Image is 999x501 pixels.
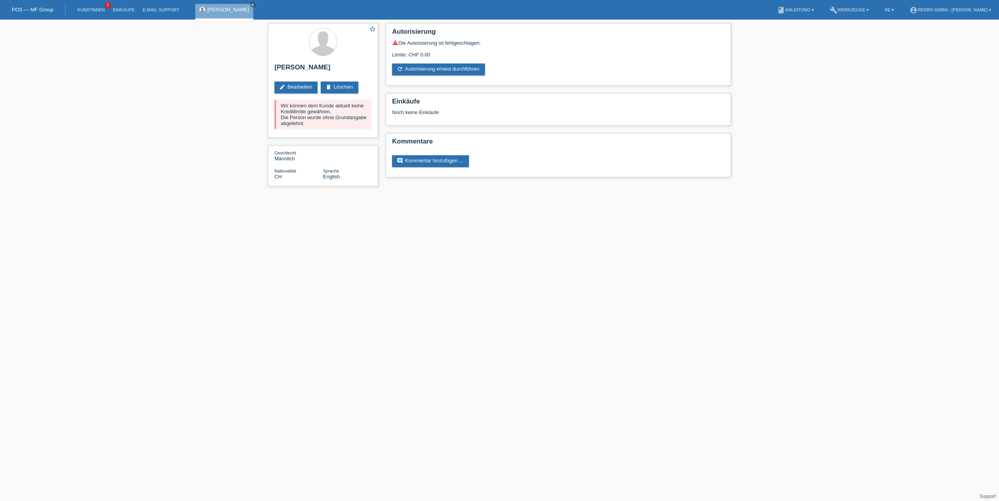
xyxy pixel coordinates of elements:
i: delete [325,84,332,90]
a: account_circleRedro GmbH - [PERSON_NAME] ▾ [906,7,995,12]
a: E-Mail Support [139,7,183,12]
div: Die Autorisierung ist fehlgeschlagen. [392,40,725,46]
a: editBearbeiten [274,82,318,93]
div: Limite: CHF 0.00 [392,46,725,58]
a: close [250,2,256,7]
div: Noch keine Einkäufe [392,109,725,121]
a: DE ▾ [881,7,898,12]
i: account_circle [910,6,917,14]
a: Kund*innen [73,7,109,12]
i: refresh [397,66,403,72]
i: book [777,6,785,14]
a: Einkäufe [109,7,138,12]
a: POS — MF Group [12,7,53,13]
i: comment [397,158,403,164]
a: deleteLöschen [321,82,358,93]
a: star_border [369,25,376,34]
a: Support [979,494,996,499]
a: refreshAutorisierung erneut durchführen [392,64,485,75]
span: Geschlecht [274,151,296,155]
a: bookAnleitung ▾ [773,7,817,12]
span: Schweiz [274,174,282,180]
i: edit [279,84,285,90]
div: Männlich [274,150,323,162]
i: star_border [369,25,376,33]
span: English [323,174,340,180]
h2: Kommentare [392,138,725,149]
div: Wir können dem Kunde aktuell keine Kreditlimite gewähren. Die Person wurde ohne Grundangabe abgel... [274,100,372,129]
a: buildWerkzeuge ▾ [826,7,873,12]
i: warning [392,40,398,46]
span: Sprache [323,169,339,173]
i: close [251,3,255,7]
h2: Autorisierung [392,28,725,40]
span: Nationalität [274,169,296,173]
a: commentKommentar hinzufügen ... [392,155,469,167]
a: [PERSON_NAME] [207,7,249,13]
h2: [PERSON_NAME] [274,64,372,75]
span: 1 [105,2,111,9]
i: build [830,6,837,14]
h2: Einkäufe [392,98,725,109]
